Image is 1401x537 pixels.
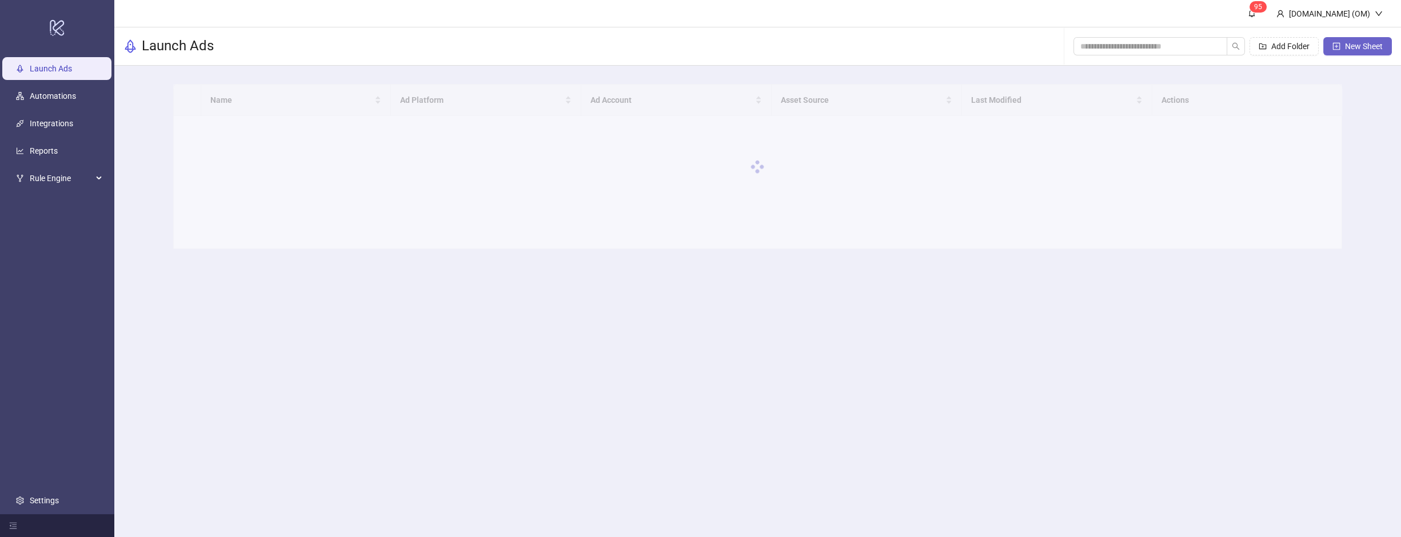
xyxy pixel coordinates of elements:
[142,37,214,55] h3: Launch Ads
[1232,42,1240,50] span: search
[1284,7,1375,20] div: [DOMAIN_NAME] (OM)
[30,91,76,101] a: Automations
[30,146,58,155] a: Reports
[1271,42,1310,51] span: Add Folder
[1332,42,1340,50] span: plus-square
[1323,37,1392,55] button: New Sheet
[1345,42,1383,51] span: New Sheet
[30,64,72,73] a: Launch Ads
[1258,3,1262,11] span: 5
[1248,9,1256,17] span: bell
[1276,10,1284,18] span: user
[1254,3,1258,11] span: 9
[16,174,24,182] span: fork
[123,39,137,53] span: rocket
[1375,10,1383,18] span: down
[30,167,93,190] span: Rule Engine
[30,119,73,128] a: Integrations
[1259,42,1267,50] span: folder-add
[1250,1,1267,13] sup: 95
[9,522,17,530] span: menu-fold
[1250,37,1319,55] button: Add Folder
[30,496,59,505] a: Settings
